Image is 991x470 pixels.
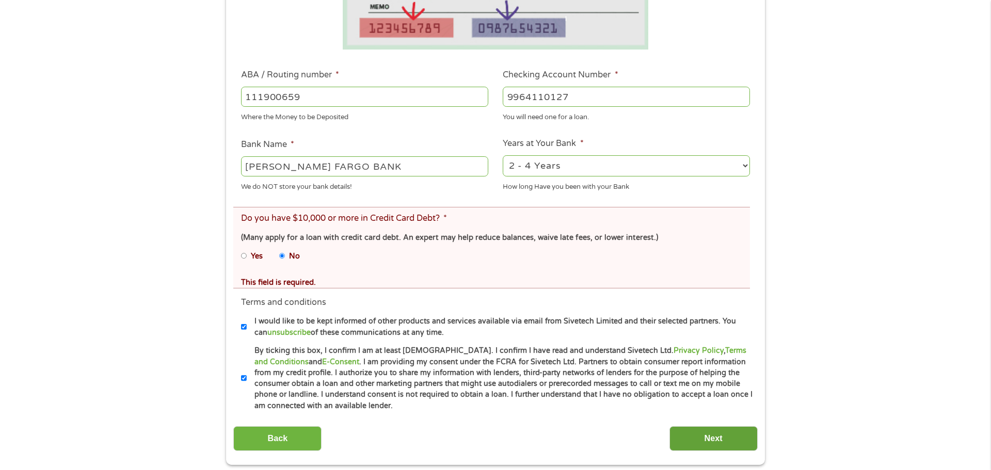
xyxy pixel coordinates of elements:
label: Checking Account Number [503,70,618,80]
div: We do NOT store your bank details! [241,178,488,192]
label: Do you have $10,000 or more in Credit Card Debt? [241,213,447,224]
div: This field is required. [241,277,743,288]
div: How long Have you been with your Bank [503,178,750,192]
div: (Many apply for a loan with credit card debt. An expert may help reduce balances, waive late fees... [241,232,743,244]
label: By ticking this box, I confirm I am at least [DEMOGRAPHIC_DATA]. I confirm I have read and unders... [247,345,753,411]
a: Terms and Conditions [254,346,746,366]
input: 345634636 [503,87,750,106]
a: unsubscribe [267,328,311,337]
label: Terms and conditions [241,297,326,308]
label: No [289,251,300,262]
a: E-Consent [322,358,359,366]
div: Where the Money to be Deposited [241,108,488,122]
input: 263177916 [241,87,488,106]
input: Next [669,426,758,451]
label: Bank Name [241,139,294,150]
label: Yes [251,251,263,262]
label: I would like to be kept informed of other products and services available via email from Sivetech... [247,316,753,338]
a: Privacy Policy [674,346,724,355]
div: You will need one for a loan. [503,108,750,122]
label: Years at Your Bank [503,138,583,149]
label: ABA / Routing number [241,70,339,80]
input: Back [233,426,322,451]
